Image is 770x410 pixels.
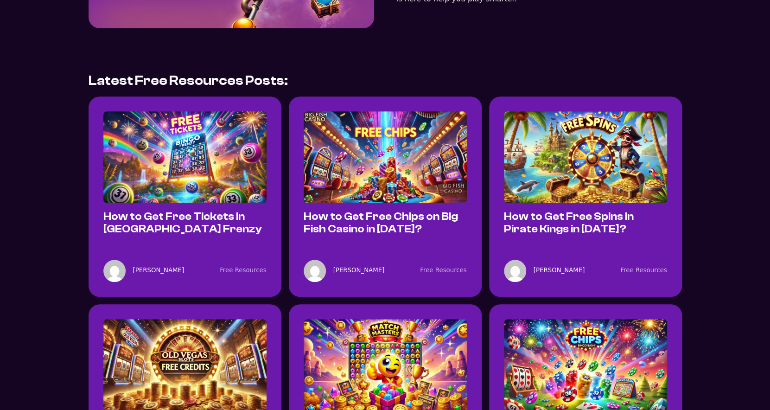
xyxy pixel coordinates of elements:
[304,260,326,282] img: <img alt='Avatar image of Ivana Kegalj' src='https://secure.gravatar.com/avatar/610a0d654e296b3fc...
[620,267,667,274] a: Free Resources
[133,265,185,276] a: [PERSON_NAME]
[304,111,467,203] img: Big Fish Casino Chips
[220,267,266,274] a: Free Resources
[103,260,126,282] img: <img alt='Avatar image of Ivana Kegalj' src='https://secure.gravatar.com/avatar/610a0d654e296b3fc...
[89,73,288,89] h2: Latest Free Resources Posts:
[103,211,262,235] a: How to Get Free Tickets in [GEOGRAPHIC_DATA] Frenzy
[304,211,458,235] a: How to Get Free Chips on Big Fish Casino in [DATE]?
[504,111,667,203] img: Free spins in Pirate Kings
[420,267,466,274] a: Free Resources
[534,265,585,276] a: [PERSON_NAME]
[504,211,634,235] a: How to Get Free Spins in Pirate Kings in [DATE]?
[103,111,267,203] img: Tickets in Bingo Frenzy
[504,260,526,282] img: <img alt='Avatar image of Ivana Kegalj' src='https://secure.gravatar.com/avatar/610a0d654e296b3fc...
[333,265,385,276] a: [PERSON_NAME]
